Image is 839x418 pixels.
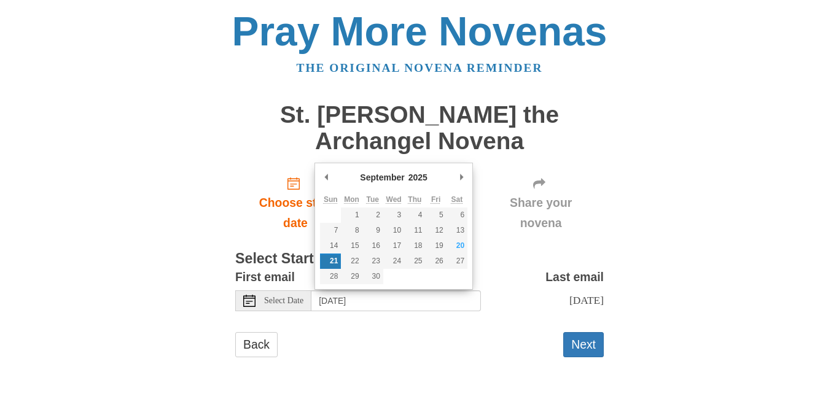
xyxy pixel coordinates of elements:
input: Use the arrow keys to pick a date [311,290,481,311]
div: 2025 [407,168,429,187]
button: Next Month [455,168,467,187]
button: 26 [426,254,447,269]
button: Previous Month [320,168,332,187]
h1: St. [PERSON_NAME] the Archangel Novena [235,102,604,154]
h3: Select Start Date [235,251,604,267]
button: 8 [341,223,362,238]
button: 24 [383,254,404,269]
button: 16 [362,238,383,254]
a: The original novena reminder [297,61,543,74]
button: Next [563,332,604,357]
abbr: Friday [431,195,440,204]
span: Select Date [264,296,303,305]
span: Choose start date [248,193,343,233]
button: 30 [362,269,383,284]
button: 19 [426,238,447,254]
abbr: Tuesday [367,195,379,204]
button: 18 [404,238,425,254]
button: 13 [447,223,467,238]
button: 6 [447,207,467,223]
button: 17 [383,238,404,254]
button: 1 [341,207,362,223]
div: September [358,168,406,187]
abbr: Thursday [408,195,421,204]
abbr: Saturday [451,195,463,204]
button: 4 [404,207,425,223]
button: 9 [362,223,383,238]
button: 14 [320,238,341,254]
button: 5 [426,207,447,223]
span: [DATE] [569,294,604,306]
a: Back [235,332,278,357]
button: 29 [341,269,362,284]
button: 11 [404,223,425,238]
label: First email [235,267,295,287]
button: 22 [341,254,362,269]
button: 20 [447,238,467,254]
button: 10 [383,223,404,238]
abbr: Wednesday [386,195,402,204]
abbr: Sunday [324,195,338,204]
button: 23 [362,254,383,269]
button: 12 [426,223,447,238]
label: Last email [545,267,604,287]
span: Share your novena [490,193,591,233]
button: 28 [320,269,341,284]
button: 25 [404,254,425,269]
button: 21 [320,254,341,269]
button: 2 [362,207,383,223]
button: 27 [447,254,467,269]
button: 3 [383,207,404,223]
button: 15 [341,238,362,254]
div: Click "Next" to confirm your start date first. [478,166,604,239]
a: Choose start date [235,166,356,239]
button: 7 [320,223,341,238]
abbr: Monday [344,195,359,204]
a: Pray More Novenas [232,9,607,54]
